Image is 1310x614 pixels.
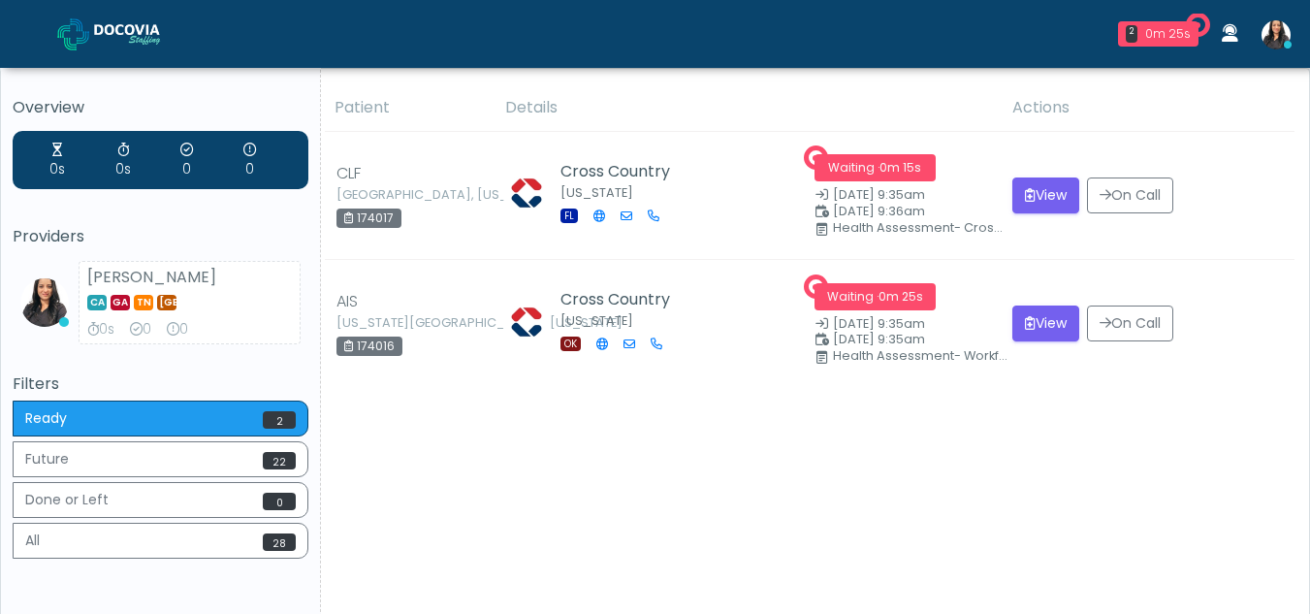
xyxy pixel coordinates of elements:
[13,228,308,245] h5: Providers
[13,441,308,477] button: Future22
[13,375,308,393] h5: Filters
[336,209,401,228] div: 174017
[833,331,925,347] span: [DATE] 9:35am
[815,206,989,218] small: Scheduled Time
[494,84,1001,132] th: Details
[87,320,114,339] div: 0s
[94,24,191,44] img: Docovia
[130,320,151,339] div: 0
[263,493,296,510] span: 0
[87,295,107,310] span: CA
[833,315,925,332] span: [DATE] 9:35am
[560,337,581,351] span: OK
[57,2,191,65] a: Docovia
[560,291,678,308] h5: Cross Country
[815,189,989,202] small: Date Created
[134,295,153,310] span: TN
[879,288,923,305] span: 0m 25s
[111,295,130,310] span: GA
[502,169,551,217] img: Lisa Sellers
[1087,306,1173,341] button: On Call
[13,401,308,436] button: Ready2
[1087,178,1173,213] button: On Call
[13,523,308,559] button: All28
[1012,178,1079,213] button: View
[815,283,936,310] span: Waiting ·
[87,266,216,288] strong: [PERSON_NAME]
[1126,25,1137,43] div: 2
[243,141,256,179] div: 0
[815,318,989,331] small: Date Created
[13,99,308,116] h5: Overview
[833,203,925,219] span: [DATE] 9:36am
[560,209,578,223] span: FL
[336,337,402,356] div: 174016
[879,159,921,176] span: 0m 15s
[115,141,131,179] div: 0s
[20,278,69,327] img: Viral Patel
[336,290,358,313] span: AIS
[263,533,296,551] span: 28
[1145,25,1191,43] div: 0m 25s
[560,184,633,201] small: [US_STATE]
[336,317,443,329] small: [US_STATE][GEOGRAPHIC_DATA], [US_STATE]
[833,186,925,203] span: [DATE] 9:35am
[336,189,443,201] small: [GEOGRAPHIC_DATA], [US_STATE]
[1262,20,1291,49] img: Viral Patel
[815,334,989,346] small: Scheduled Time
[323,84,494,132] th: Patient
[336,162,361,185] span: CLF
[263,411,296,429] span: 2
[502,298,551,346] img: Lisa Sellers
[57,18,89,50] img: Docovia
[1012,306,1079,341] button: View
[263,452,296,469] span: 22
[560,312,633,329] small: [US_STATE]
[13,482,308,518] button: Done or Left0
[833,350,1007,362] div: Health Assessment- Workforce Solutions
[180,141,193,179] div: 0
[560,163,675,180] h5: Cross Country
[167,320,188,339] div: 0
[13,401,308,564] div: Basic example
[815,154,936,181] span: Waiting ·
[157,295,176,310] span: [GEOGRAPHIC_DATA]
[1001,84,1294,132] th: Actions
[1106,14,1210,54] a: 2 0m 25s
[833,222,1007,234] div: Health Assessment- Cross Country
[49,141,65,179] div: 0s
